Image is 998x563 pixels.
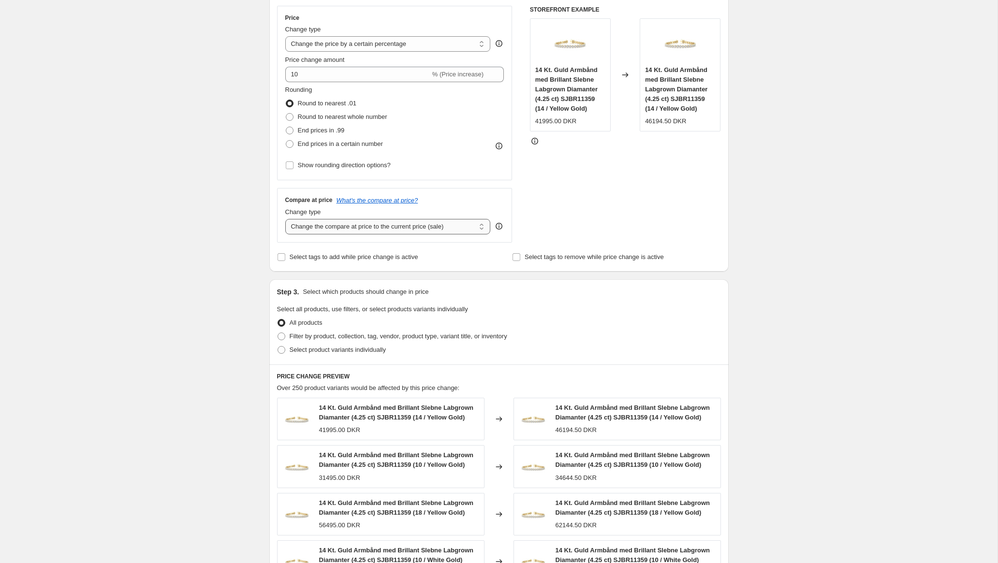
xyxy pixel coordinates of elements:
[277,384,460,391] span: Over 250 product variants would be affected by this price change:
[298,113,387,120] span: Round to nearest whole number
[535,66,598,112] span: 14 Kt. Guld Armbånd med Brillant Slebne Labgrown Diamanter (4.25 ct) SJBR11359 (14 / Yellow Gold)
[551,24,589,62] img: SJBR11359-Y-1_80x.jpg
[494,39,504,48] div: help
[525,253,664,260] span: Select tags to remove while price change is active
[282,452,311,481] img: SJBR11359-Y-1_80x.jpg
[319,520,360,530] div: 56495.00 DKR
[285,196,333,204] h3: Compare at price
[556,451,710,468] span: 14 Kt. Guld Armbånd med Brillant Slebne Labgrown Diamanter (4.25 ct) SJBR11359 (10 / Yellow Gold)
[282,404,311,433] img: SJBR11359-Y-1_80x.jpg
[298,127,345,134] span: End prices in .99
[519,452,548,481] img: SJBR11359-Y-1_80x.jpg
[319,425,360,435] div: 41995.00 DKR
[556,473,597,483] div: 34644.50 DKR
[298,161,391,169] span: Show rounding direction options?
[285,26,321,33] span: Change type
[290,346,386,353] span: Select product variants individually
[319,473,360,483] div: 31495.00 DKR
[432,71,484,78] span: % (Price increase)
[337,197,418,204] button: What's the compare at price?
[285,86,312,93] span: Rounding
[285,56,345,63] span: Price change amount
[277,373,721,380] h6: PRICE CHANGE PREVIEW
[661,24,700,62] img: SJBR11359-Y-1_80x.jpg
[556,425,597,435] div: 46194.50 DKR
[285,208,321,216] span: Change type
[556,520,597,530] div: 62144.50 DKR
[285,14,299,22] h3: Price
[290,253,418,260] span: Select tags to add while price change is active
[290,332,507,340] span: Filter by product, collection, tag, vendor, product type, variant title, or inventory
[645,116,686,126] div: 46194.50 DKR
[535,116,576,126] div: 41995.00 DKR
[285,67,430,82] input: -15
[303,287,428,297] p: Select which products should change in price
[319,404,474,421] span: 14 Kt. Guld Armbånd med Brillant Slebne Labgrown Diamanter (4.25 ct) SJBR11359 (14 / Yellow Gold)
[319,499,474,516] span: 14 Kt. Guld Armbånd med Brillant Slebne Labgrown Diamanter (4.25 ct) SJBR11359 (18 / Yellow Gold)
[556,499,710,516] span: 14 Kt. Guld Armbånd med Brillant Slebne Labgrown Diamanter (4.25 ct) SJBR11359 (18 / Yellow Gold)
[290,319,323,326] span: All products
[277,287,299,297] h2: Step 3.
[556,404,710,421] span: 14 Kt. Guld Armbånd med Brillant Slebne Labgrown Diamanter (4.25 ct) SJBR11359 (14 / Yellow Gold)
[519,500,548,529] img: SJBR11359-Y-1_80x.jpg
[494,221,504,231] div: help
[645,66,707,112] span: 14 Kt. Guld Armbånd med Brillant Slebne Labgrown Diamanter (4.25 ct) SJBR11359 (14 / Yellow Gold)
[298,140,383,147] span: End prices in a certain number
[298,100,356,107] span: Round to nearest .01
[282,500,311,529] img: SJBR11359-Y-1_80x.jpg
[319,451,474,468] span: 14 Kt. Guld Armbånd med Brillant Slebne Labgrown Diamanter (4.25 ct) SJBR11359 (10 / Yellow Gold)
[277,305,468,313] span: Select all products, use filters, or select products variants individually
[519,404,548,433] img: SJBR11359-Y-1_80x.jpg
[530,6,721,14] h6: STOREFRONT EXAMPLE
